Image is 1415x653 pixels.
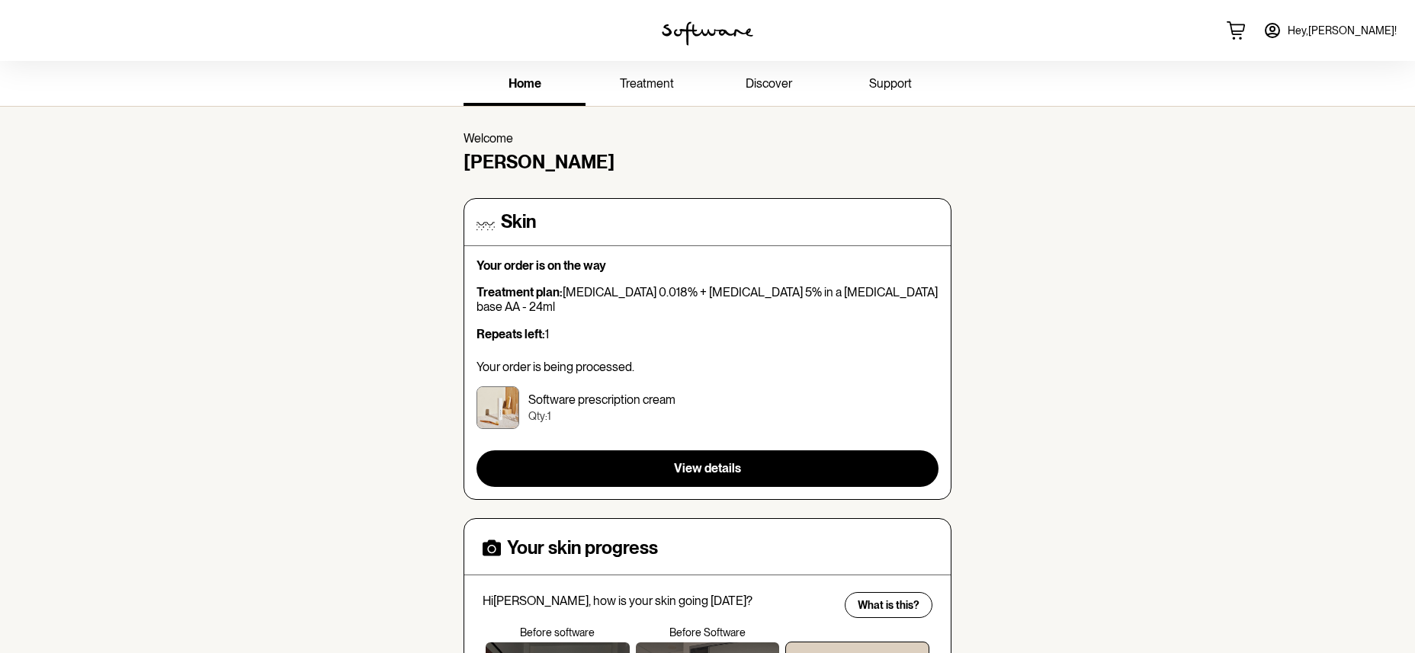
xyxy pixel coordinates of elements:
[746,76,792,91] span: discover
[507,537,658,559] h4: Your skin progress
[528,410,675,423] p: Qty: 1
[707,64,829,106] a: discover
[869,76,912,91] span: support
[845,592,932,618] button: What is this?
[528,392,675,407] p: Software prescription cream
[476,386,519,429] img: ckrj7zkjy00033h5xptmbqh6o.jpg
[858,599,919,612] span: What is this?
[476,327,939,341] p: 1
[476,285,563,299] strong: Treatment plan:
[674,461,741,475] span: View details
[501,211,536,233] h4: Skin
[476,285,939,314] p: [MEDICAL_DATA] 0.018% + [MEDICAL_DATA] 5% in a [MEDICAL_DATA] base AA - 24ml
[620,76,674,91] span: treatment
[509,76,541,91] span: home
[476,450,939,487] button: View details
[483,626,633,639] p: Before software
[483,594,835,608] p: Hi [PERSON_NAME] , how is your skin going [DATE]?
[662,21,753,46] img: software logo
[1254,12,1406,49] a: Hey,[PERSON_NAME]!
[464,152,951,174] h4: [PERSON_NAME]
[476,360,939,374] p: Your order is being processed.
[1288,24,1397,37] span: Hey, [PERSON_NAME] !
[586,64,707,106] a: treatment
[464,131,951,146] p: Welcome
[633,626,783,639] p: Before Software
[476,327,545,341] strong: Repeats left:
[464,64,586,106] a: home
[829,64,951,106] a: support
[476,258,939,273] p: Your order is on the way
